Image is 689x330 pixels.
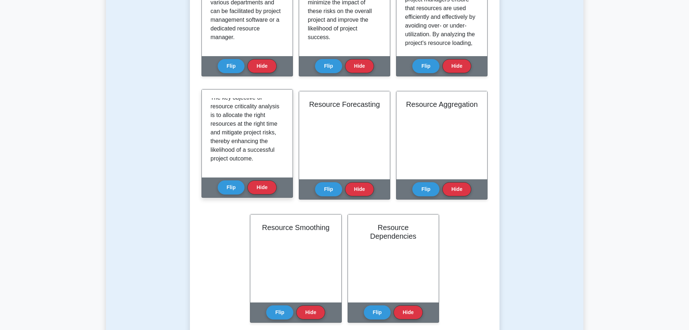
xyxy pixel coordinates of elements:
[315,182,342,196] button: Flip
[405,100,479,109] h2: Resource Aggregation
[412,59,439,73] button: Flip
[442,59,471,73] button: Hide
[247,59,276,73] button: Hide
[442,182,471,196] button: Hide
[315,59,342,73] button: Flip
[345,182,374,196] button: Hide
[357,223,430,241] h2: Resource Dependencies
[364,305,391,319] button: Flip
[345,59,374,73] button: Hide
[394,305,422,319] button: Hide
[266,305,293,319] button: Flip
[296,305,325,319] button: Hide
[247,180,276,195] button: Hide
[412,182,439,196] button: Flip
[259,223,332,232] h2: Resource Smoothing
[218,59,245,73] button: Flip
[308,100,381,109] h2: Resource Forecasting
[218,180,245,195] button: Flip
